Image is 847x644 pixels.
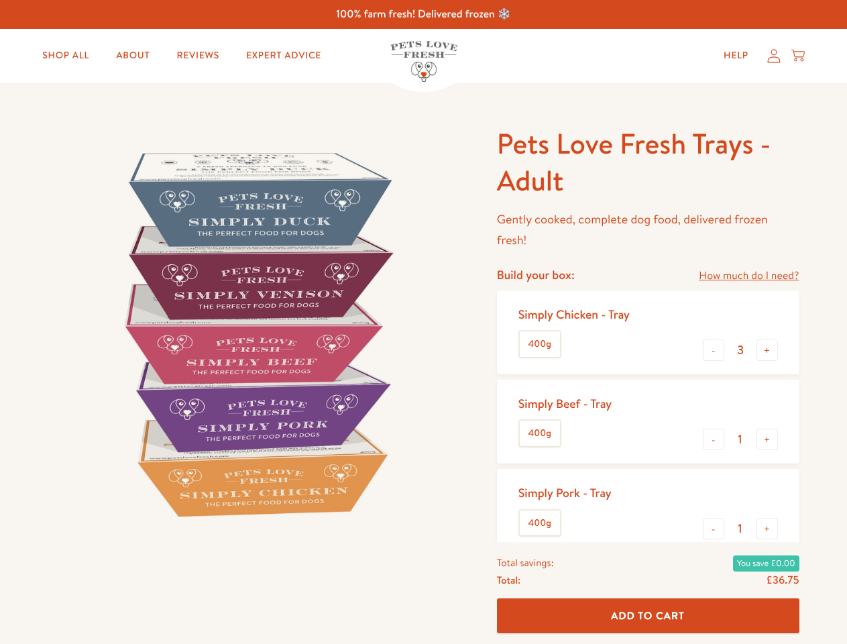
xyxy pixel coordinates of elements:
a: Expert Advice [235,42,332,69]
button: + [756,518,778,539]
h1: Pets Love Fresh Trays - Adult [497,125,799,199]
a: Reviews [166,42,229,69]
p: Gently cooked, complete dog food, delivered frozen fresh! [497,209,799,250]
button: + [756,429,778,450]
button: - [703,339,724,361]
label: 400g [520,511,560,536]
div: Simply Chicken - Tray [518,307,630,322]
div: Simply Pork - Tray [518,485,612,500]
span: Add To Cart [611,608,685,623]
button: - [703,518,724,539]
img: Pets Love Fresh Trays - Adult [48,125,465,542]
span: £36.75 [766,573,799,588]
a: Shop All [32,42,100,69]
img: Pets Love Fresh [390,41,457,82]
span: Total savings: [497,554,554,572]
a: How much do I need? [699,267,799,285]
button: - [703,429,724,450]
span: You save £0.00 [733,555,799,572]
a: Help [713,42,759,69]
span: Total: [497,572,520,589]
label: 400g [520,331,560,357]
a: About [105,42,160,69]
label: 400g [520,421,560,446]
h4: Build your box: [497,267,575,282]
div: Simply Beef - Tray [518,396,612,411]
button: + [756,339,778,361]
button: Add To Cart [497,598,799,634]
